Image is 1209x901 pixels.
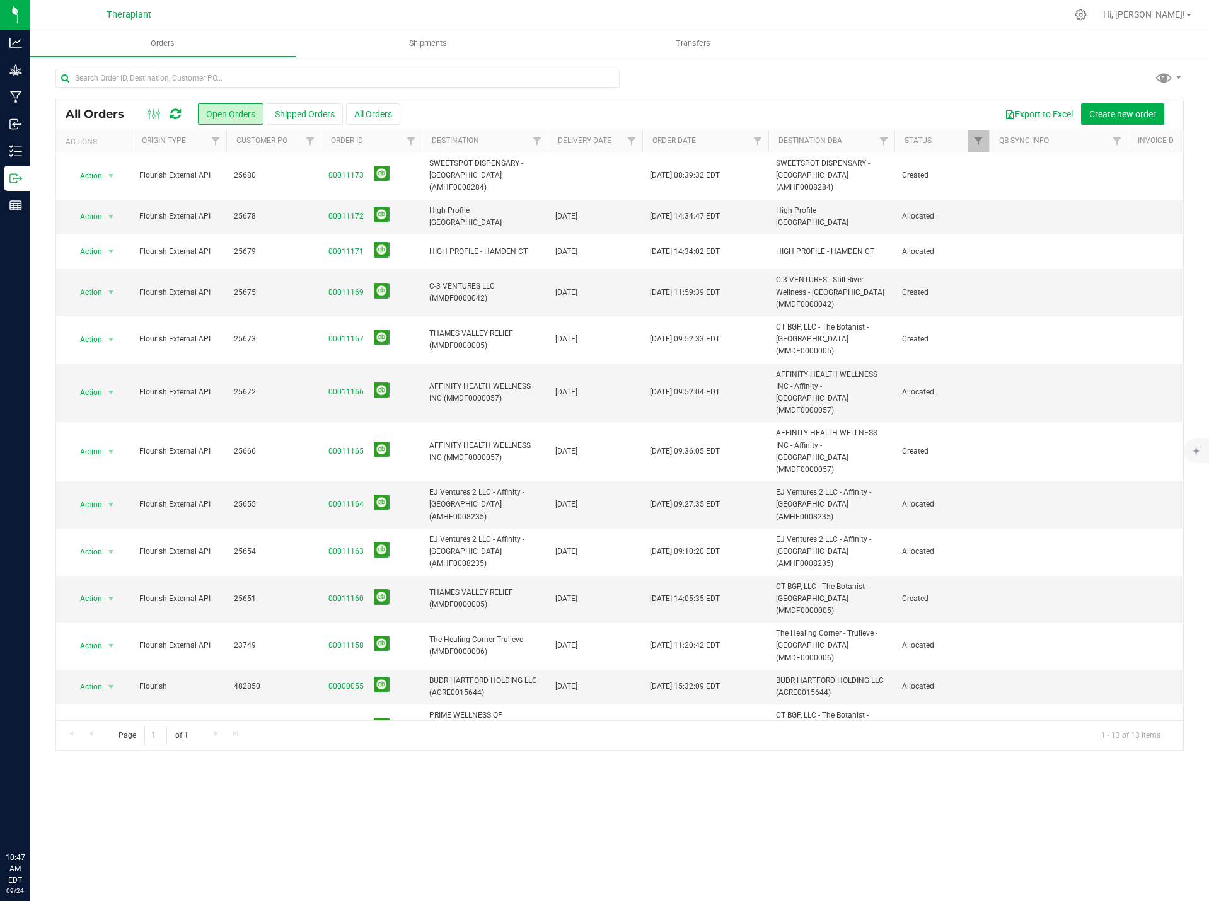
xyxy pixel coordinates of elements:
[902,287,981,299] span: Created
[555,333,577,345] span: [DATE]
[13,800,50,838] iframe: Resource center
[555,287,577,299] span: [DATE]
[37,798,52,813] iframe: Resource center unread badge
[9,91,22,103] inline-svg: Manufacturing
[778,136,842,145] a: Destination DBA
[267,103,343,125] button: Shipped Orders
[69,443,103,461] span: Action
[69,496,103,514] span: Action
[328,333,364,345] a: 00011167
[659,38,727,49] span: Transfers
[650,680,720,692] span: [DATE] 15:32:09 EDT
[650,640,720,651] span: [DATE] 11:20:42 EDT
[198,103,263,125] button: Open Orders
[650,210,720,222] span: [DATE] 14:34:47 EDT
[69,243,103,260] span: Action
[328,445,364,457] a: 00011165
[650,593,720,605] span: [DATE] 14:05:35 EDT
[776,628,887,664] span: The Healing Corner - Trulieve - [GEOGRAPHIC_DATA] (MMDF0000006)
[69,637,103,655] span: Action
[555,593,577,605] span: [DATE]
[234,169,313,181] span: 25680
[6,886,25,895] p: 09/24
[902,546,981,558] span: Allocated
[776,427,887,476] span: AFFINITY HEALTH WELLNESS INC - Affinity - [GEOGRAPHIC_DATA] (MMDF0000057)
[555,640,577,651] span: [DATE]
[234,333,313,345] span: 25673
[776,246,887,258] span: HIGH PROFILE - HAMDEN CT
[205,130,226,152] a: Filter
[650,445,720,457] span: [DATE] 09:36:05 EDT
[139,680,219,692] span: Flourish
[328,498,364,510] a: 00011164
[555,246,577,258] span: [DATE]
[776,321,887,358] span: CT BGP, LLC - The Botanist - [GEOGRAPHIC_DATA] (MMDF0000005)
[902,246,981,258] span: Allocated
[776,274,887,311] span: C-3 VENTURES - Still River Wellness - [GEOGRAPHIC_DATA] (MMDF0000042)
[650,169,720,181] span: [DATE] 08:39:32 EDT
[650,287,720,299] span: [DATE] 11:59:39 EDT
[69,678,103,696] span: Action
[652,136,696,145] a: Order Date
[234,498,313,510] span: 25655
[650,333,720,345] span: [DATE] 09:52:33 EDT
[139,386,219,398] span: Flourish External API
[139,640,219,651] span: Flourish External API
[69,719,103,737] span: Action
[1089,109,1156,119] span: Create new order
[555,546,577,558] span: [DATE]
[103,543,119,561] span: select
[234,386,313,398] span: 25672
[748,130,768,152] a: Filter
[392,38,464,49] span: Shipments
[874,130,894,152] a: Filter
[103,284,119,301] span: select
[234,210,313,222] span: 25678
[429,587,540,611] span: THAMES VALLEY RELIEF (MMDF0000005)
[776,534,887,570] span: EJ Ventures 2 LLC - Affinity - [GEOGRAPHIC_DATA] (AMHF0008235)
[9,64,22,76] inline-svg: Grow
[1091,726,1171,745] span: 1 - 13 of 13 items
[9,172,22,185] inline-svg: Outbound
[103,443,119,461] span: select
[328,546,364,558] a: 00011163
[9,118,22,130] inline-svg: Inbound
[968,130,989,152] a: Filter
[429,158,540,194] span: SWEETSPOT DISPENSARY - [GEOGRAPHIC_DATA] (AMHF0008284)
[296,30,561,57] a: Shipments
[650,246,720,258] span: [DATE] 14:34:02 EDT
[328,246,364,258] a: 00011171
[328,593,364,605] a: 00011160
[103,331,119,348] span: select
[69,543,103,561] span: Action
[776,486,887,523] span: EJ Ventures 2 LLC - Affinity - [GEOGRAPHIC_DATA] (AMHF0008235)
[650,498,720,510] span: [DATE] 09:27:35 EDT
[902,333,981,345] span: Created
[527,130,548,152] a: Filter
[776,675,887,699] span: BUDR HARTFORD HOLDING LLC (ACRE0015644)
[1103,9,1185,20] span: Hi, [PERSON_NAME]!
[776,581,887,617] span: CT BGP, LLC - The Botanist - [GEOGRAPHIC_DATA] (MMDF0000005)
[139,287,219,299] span: Flourish External API
[902,169,981,181] span: Created
[555,498,577,510] span: [DATE]
[429,328,540,352] span: THAMES VALLEY RELIEF (MMDF0000005)
[555,210,577,222] span: [DATE]
[1107,130,1128,152] a: Filter
[429,440,540,464] span: AFFINITY HEALTH WELLNESS INC (MMDF0000057)
[1073,9,1089,21] div: Manage settings
[328,169,364,181] a: 00011173
[429,709,540,746] span: PRIME WELLNESS OF [US_STATE] LLC (MMDF0000004)
[139,445,219,457] span: Flourish External API
[55,69,620,88] input: Search Order ID, Destination, Customer PO...
[429,205,540,229] span: High Profile [GEOGRAPHIC_DATA]
[234,593,313,605] span: 25651
[69,331,103,348] span: Action
[69,590,103,607] span: Action
[429,246,540,258] span: HIGH PROFILE - HAMDEN CT
[328,210,364,222] a: 00011172
[139,498,219,510] span: Flourish External API
[429,634,540,658] span: The Healing Corner Trulieve (MMDF0000006)
[328,640,364,651] a: 00011158
[9,199,22,212] inline-svg: Reports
